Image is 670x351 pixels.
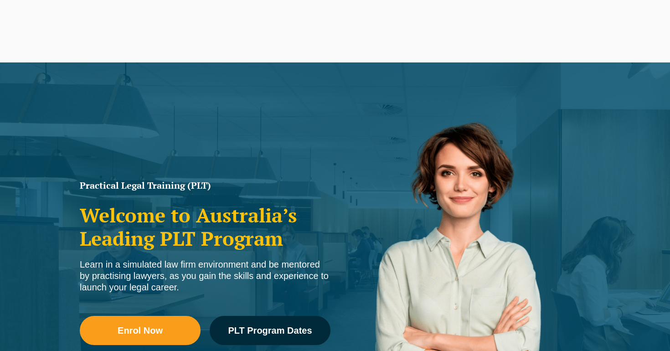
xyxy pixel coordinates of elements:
a: Enrol Now [80,316,201,345]
h2: Welcome to Australia’s Leading PLT Program [80,204,330,250]
h1: Practical Legal Training (PLT) [80,181,330,190]
span: PLT Program Dates [228,326,312,335]
div: Learn in a simulated law firm environment and be mentored by practising lawyers, as you gain the ... [80,259,330,293]
a: PLT Program Dates [210,316,330,345]
span: Enrol Now [118,326,163,335]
